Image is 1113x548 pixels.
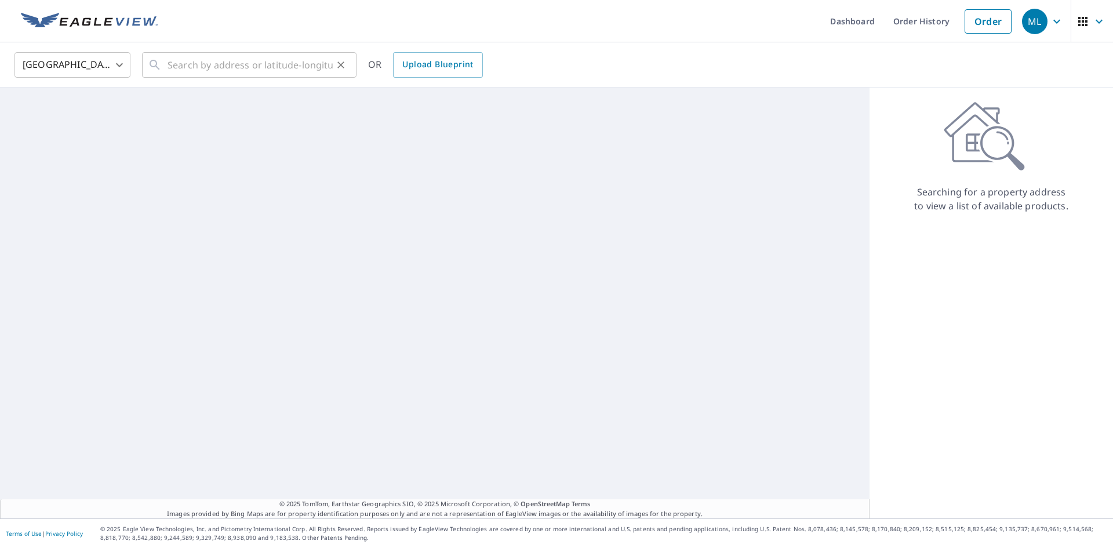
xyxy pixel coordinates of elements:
div: ML [1022,9,1047,34]
div: [GEOGRAPHIC_DATA] [14,49,130,81]
a: Terms [572,499,591,508]
a: Upload Blueprint [393,52,482,78]
input: Search by address or latitude-longitude [168,49,333,81]
button: Clear [333,57,349,73]
p: © 2025 Eagle View Technologies, Inc. and Pictometry International Corp. All Rights Reserved. Repo... [100,525,1107,542]
span: © 2025 TomTom, Earthstar Geographics SIO, © 2025 Microsoft Corporation, © [279,499,591,509]
img: EV Logo [21,13,158,30]
div: OR [368,52,483,78]
span: Upload Blueprint [402,57,473,72]
a: Order [965,9,1012,34]
p: | [6,530,83,537]
p: Searching for a property address to view a list of available products. [914,185,1069,213]
a: OpenStreetMap [521,499,569,508]
a: Privacy Policy [45,529,83,538]
a: Terms of Use [6,529,42,538]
